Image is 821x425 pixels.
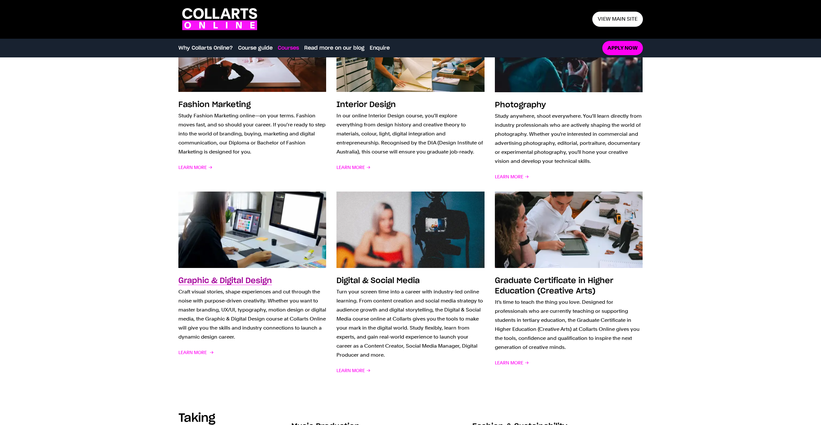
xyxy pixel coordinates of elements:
[495,15,643,181] a: Photography Study anywhere, shoot everywhere. You’ll learn directly from industry professionals w...
[238,44,273,52] a: Course guide
[336,163,371,172] span: Learn More
[336,192,485,375] a: Digital & Social Media Turn your screen time into a career with industry-led online learning. Fro...
[336,277,420,285] h3: Digital & Social Media
[178,44,233,52] a: Why Collarts Online?
[178,111,326,156] p: Study Fashion Marketing online—on your terms. Fashion moves fast, and so should your career. If y...
[178,192,326,375] a: Graphic & Digital Design Craft visual stories, shape experiences and cut through the noise with p...
[278,44,299,52] a: Courses
[495,192,643,375] a: Graduate Certificate in Higher Education (Creative Arts) It’s time to teach the thing you love. D...
[495,358,529,367] span: Learn More
[178,15,326,181] a: Fashion Marketing Study Fashion Marketing online—on your terms. Fashion moves fast, and so should...
[602,41,643,55] a: Apply now
[495,172,529,181] span: Learn More
[495,277,613,295] h3: Graduate Certificate in Higher Education (Creative Arts)
[178,287,326,341] p: Craft visual stories, shape experiences and cut through the noise with purpose-driven creativity....
[178,163,213,172] span: Learn More
[336,366,371,375] span: Learn More
[495,101,546,109] h3: Photography
[592,12,643,27] a: View main site
[178,348,213,357] span: Learn More
[495,298,643,352] p: It’s time to teach the thing you love. Designed for professionals who are currently teaching or s...
[336,287,485,360] p: Turn your screen time into a career with industry-led online learning. From content creation and ...
[336,101,396,109] h3: Interior Design
[178,101,251,109] h3: Fashion Marketing
[178,277,272,285] h3: Graphic & Digital Design
[336,111,485,156] p: In our online Interior Design course, you’ll explore everything from design history and creative ...
[336,15,485,181] a: Interior Design In our online Interior Design course, you’ll explore everything from design histo...
[495,112,643,166] p: Study anywhere, shoot everywhere. You’ll learn directly from industry professionals who are activ...
[370,44,390,52] a: Enquire
[304,44,365,52] a: Read more on our blog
